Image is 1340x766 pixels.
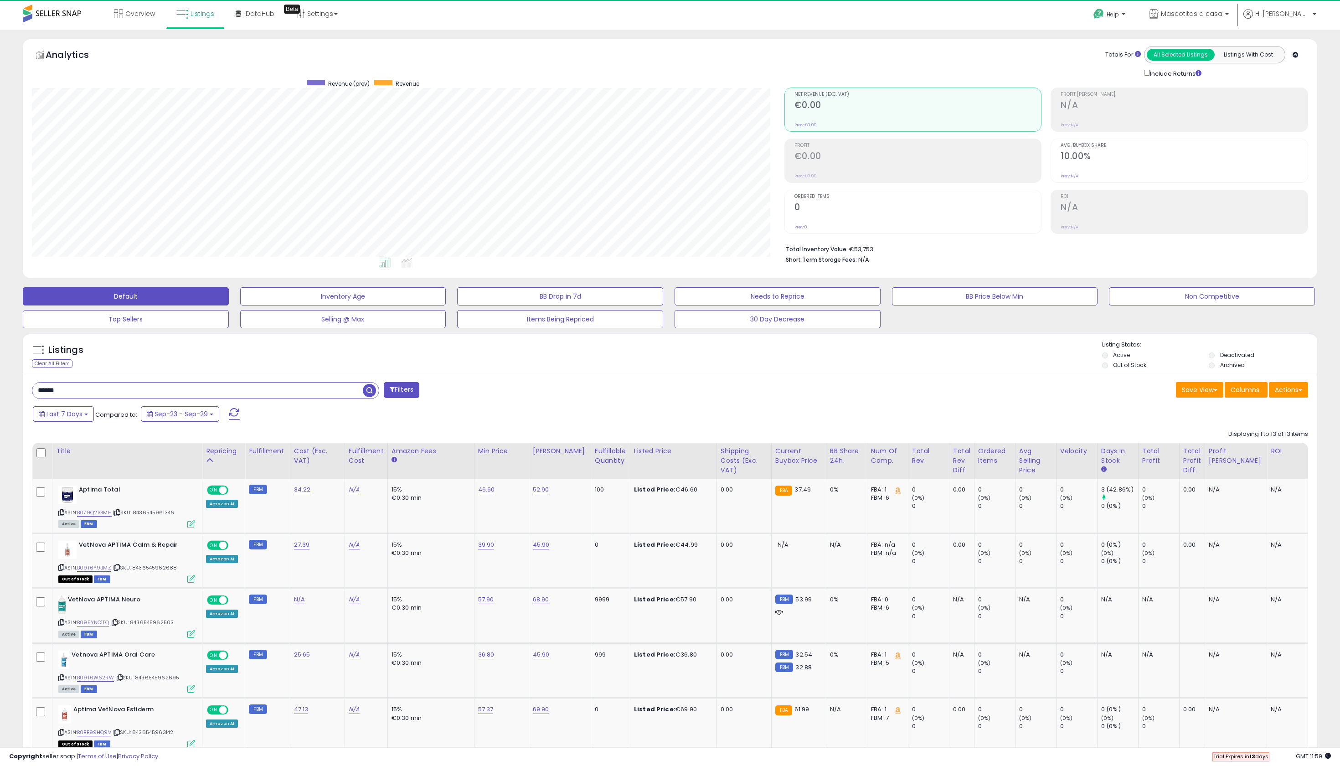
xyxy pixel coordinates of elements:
span: FBM [94,575,110,583]
div: ASIN: [58,595,195,637]
a: N/A [349,650,360,659]
div: 100 [595,486,623,494]
span: FBM [81,520,97,528]
div: 0 [1060,502,1097,510]
span: ROI [1061,194,1308,199]
div: 0 [1060,705,1097,714]
div: 0.00 [1183,705,1198,714]
div: 15% [392,541,467,549]
small: (0%) [1060,659,1073,667]
div: 0 [978,502,1015,510]
button: 30 Day Decrease [675,310,881,328]
div: Ordered Items [978,446,1011,466]
span: Compared to: [95,410,137,419]
a: N/A [349,540,360,549]
div: 0 (0%) [1101,705,1138,714]
h2: €0.00 [794,151,1041,163]
div: 0 [1060,557,1097,565]
div: 0 [912,486,949,494]
span: Columns [1231,385,1259,394]
a: 68.90 [533,595,549,604]
p: Listing States: [1102,341,1318,349]
div: Cost (Exc. VAT) [294,446,341,466]
div: Amazon AI [206,665,238,673]
div: 0 [912,595,949,604]
h2: 10.00% [1061,151,1308,163]
div: 0.00 [721,541,764,549]
div: 0 [1060,651,1097,659]
span: All listings currently available for purchase on Amazon [58,631,79,638]
div: N/A [1209,486,1260,494]
span: Profit [PERSON_NAME] [1061,92,1308,97]
button: All Selected Listings [1147,49,1215,61]
b: Vetnova APTIMA Oral Care [72,651,182,662]
div: 0.00 [1183,486,1198,494]
div: N/A [1209,541,1260,549]
small: (0%) [978,494,991,502]
button: Items Being Repriced [457,310,663,328]
div: 999 [595,651,623,659]
div: ASIN: [58,486,195,527]
small: FBM [249,485,267,494]
div: ASIN: [58,541,195,582]
div: 0 (0%) [1101,557,1138,565]
li: €53,753 [786,243,1301,254]
div: Total Profit Diff. [1183,446,1201,475]
span: Avg. Buybox Share [1061,143,1308,148]
a: 25.65 [294,650,310,659]
div: Fulfillable Quantity [595,446,626,466]
span: | SKU: 8436545961346 [113,509,174,516]
a: 69.90 [533,705,549,714]
div: Amazon AI [206,500,238,508]
button: Non Competitive [1109,287,1315,305]
div: 0 [1019,557,1056,565]
div: 0 [1142,502,1179,510]
button: Top Sellers [23,310,229,328]
a: 57.90 [478,595,494,604]
div: 0 [912,651,949,659]
span: 53.99 [795,595,812,604]
div: Days In Stock [1101,446,1134,466]
div: 0.00 [953,486,967,494]
div: 0 [978,486,1015,494]
a: 46.60 [478,485,495,494]
div: Current Buybox Price [775,446,822,466]
span: OFF [227,487,242,494]
span: FBM [81,631,97,638]
span: Ordered Items [794,194,1041,199]
span: Net Revenue (Exc. VAT) [794,92,1041,97]
div: 0 [978,541,1015,549]
b: Listed Price: [634,705,675,714]
div: 0.00 [721,651,764,659]
div: 0 [978,651,1015,659]
div: Shipping Costs (Exc. VAT) [721,446,768,475]
span: 61.99 [794,705,809,714]
div: N/A [1019,651,1049,659]
button: BB Price Below Min [892,287,1098,305]
span: 32.88 [795,663,812,672]
div: 0 [1142,705,1179,714]
div: N/A [1271,486,1301,494]
div: €36.80 [634,651,710,659]
small: (0%) [1142,549,1155,557]
small: (0%) [978,604,991,611]
div: N/A [830,541,860,549]
span: 37.49 [794,485,811,494]
div: Amazon AI [206,555,238,563]
div: 0 [1142,557,1179,565]
small: Prev: €0.00 [794,173,817,179]
small: Prev: 0 [794,224,807,230]
a: 39.90 [478,540,495,549]
div: €69.90 [634,705,710,714]
b: Short Term Storage Fees: [786,256,857,264]
i: Get Help [1093,8,1104,20]
div: 0 [1060,595,1097,604]
span: | SKU: 8436545962688 [113,564,177,571]
small: Amazon Fees. [392,456,397,464]
div: 0 [978,667,1015,675]
div: N/A [1101,651,1131,659]
small: (0%) [978,659,991,667]
div: Totals For [1105,51,1141,59]
div: FBA: 1 [871,705,901,714]
div: Min Price [478,446,525,456]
